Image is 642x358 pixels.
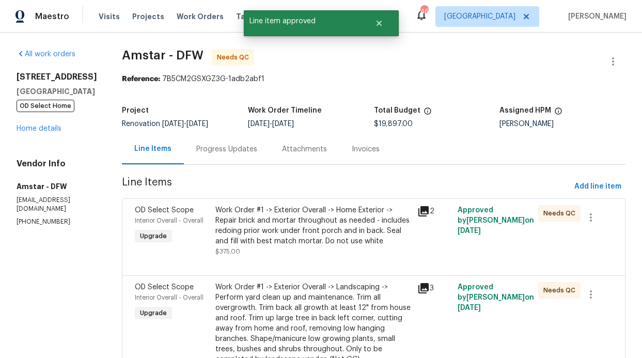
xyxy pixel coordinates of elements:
[458,304,481,312] span: [DATE]
[122,120,208,128] span: Renovation
[282,144,327,154] div: Attachments
[122,75,160,83] b: Reference:
[132,11,164,22] span: Projects
[570,177,625,196] button: Add line item
[17,51,75,58] a: All work orders
[374,120,413,128] span: $19,897.00
[162,120,208,128] span: -
[162,120,184,128] span: [DATE]
[417,282,451,294] div: 3
[17,159,97,169] h4: Vendor Info
[134,144,171,154] div: Line Items
[135,207,194,214] span: OD Select Scope
[17,196,97,213] p: [EMAIL_ADDRESS][DOMAIN_NAME]
[374,107,420,114] h5: Total Budget
[564,11,627,22] span: [PERSON_NAME]
[248,120,270,128] span: [DATE]
[543,285,580,295] span: Needs QC
[458,227,481,235] span: [DATE]
[420,6,428,17] div: 46
[122,49,203,61] span: Amstar - DFW
[99,11,120,22] span: Visits
[352,144,380,154] div: Invoices
[543,208,580,219] span: Needs QC
[248,107,322,114] h5: Work Order Timeline
[215,248,240,255] span: $375.00
[424,107,432,120] span: The total cost of line items that have been proposed by Opendoor. This sum includes line items th...
[499,120,625,128] div: [PERSON_NAME]
[17,181,97,192] h5: Amstar - DFW
[248,120,294,128] span: -
[574,180,621,193] span: Add line item
[554,107,562,120] span: The hpm assigned to this work order.
[135,284,194,291] span: OD Select Scope
[272,120,294,128] span: [DATE]
[444,11,515,22] span: [GEOGRAPHIC_DATA]
[362,13,396,34] button: Close
[122,74,625,84] div: 7B5CM2GSXGZ3G-1adb2abf1
[196,144,257,154] div: Progress Updates
[217,52,253,63] span: Needs QC
[35,11,69,22] span: Maestro
[215,205,411,246] div: Work Order #1 -> Exterior Overall -> Home Exterior -> Repair brick and mortar throughout as neede...
[136,308,171,318] span: Upgrade
[17,86,97,97] h5: [GEOGRAPHIC_DATA]
[17,72,97,82] h2: [STREET_ADDRESS]
[236,13,258,20] span: Tasks
[17,125,61,132] a: Home details
[499,107,551,114] h5: Assigned HPM
[458,207,534,235] span: Approved by [PERSON_NAME] on
[17,100,74,112] span: OD Select Home
[186,120,208,128] span: [DATE]
[458,284,534,312] span: Approved by [PERSON_NAME] on
[122,177,570,196] span: Line Items
[122,107,149,114] h5: Project
[135,217,203,224] span: Interior Overall - Overall
[417,205,451,217] div: 2
[136,231,171,241] span: Upgrade
[244,10,362,32] span: Line item approved
[135,294,203,301] span: Interior Overall - Overall
[17,217,97,226] p: [PHONE_NUMBER]
[177,11,224,22] span: Work Orders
